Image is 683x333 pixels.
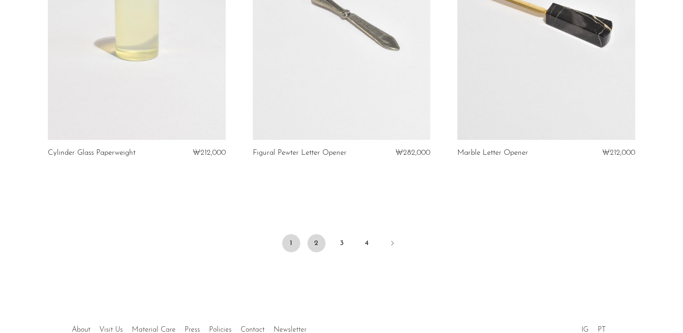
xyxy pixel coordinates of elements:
[395,149,430,157] span: ₩282,000
[48,149,135,157] a: Cylinder Glass Paperweight
[192,149,225,157] span: ₩212,000
[307,234,325,252] a: 2
[383,234,401,254] a: Next
[333,234,351,252] a: 3
[602,149,635,157] span: ₩212,000
[282,234,300,252] span: 1
[457,149,528,157] a: Marble Letter Opener
[253,149,347,157] a: Figural Pewter Letter Opener
[358,234,376,252] a: 4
